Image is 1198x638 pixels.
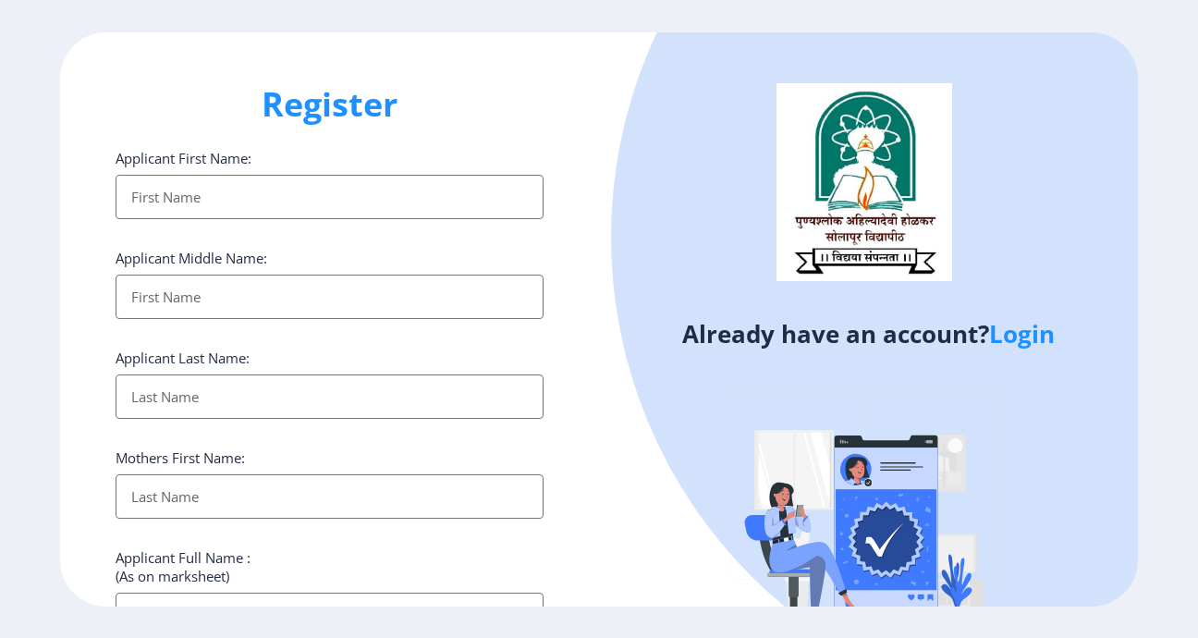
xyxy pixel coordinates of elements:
[989,317,1055,350] a: Login
[116,175,544,219] input: First Name
[776,83,952,281] img: logo
[116,249,267,267] label: Applicant Middle Name:
[116,82,544,127] h1: Register
[116,474,544,519] input: Last Name
[116,374,544,419] input: Last Name
[116,448,245,467] label: Mothers First Name:
[116,548,251,585] label: Applicant Full Name : (As on marksheet)
[116,275,544,319] input: First Name
[613,319,1124,349] h4: Already have an account?
[116,593,544,637] input: Full Name
[116,349,250,367] label: Applicant Last Name:
[116,149,251,167] label: Applicant First Name:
